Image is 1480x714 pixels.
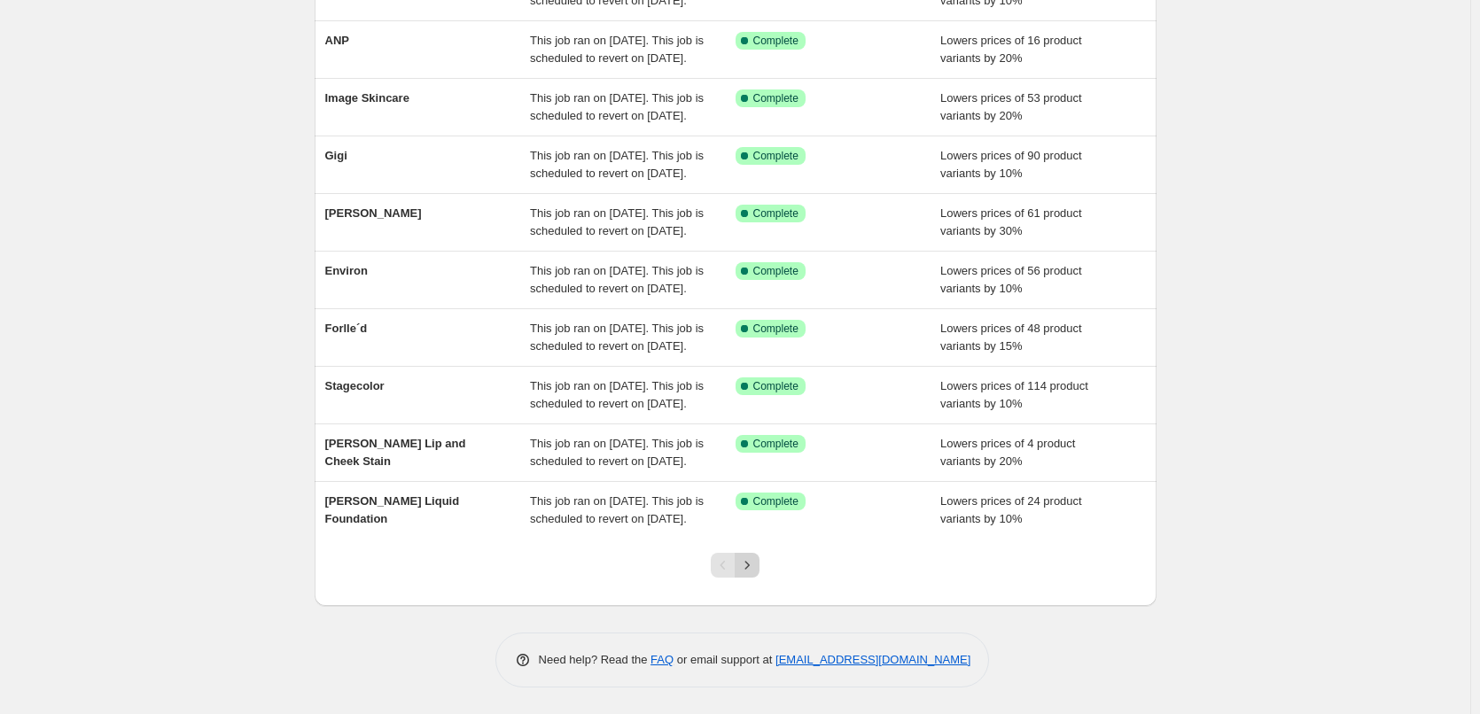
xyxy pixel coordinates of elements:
span: This job ran on [DATE]. This job is scheduled to revert on [DATE]. [530,206,704,237]
span: Gigi [325,149,347,162]
span: Environ [325,264,368,277]
span: This job ran on [DATE]. This job is scheduled to revert on [DATE]. [530,322,704,353]
span: Forlle´d [325,322,368,335]
span: ANP [325,34,349,47]
span: This job ran on [DATE]. This job is scheduled to revert on [DATE]. [530,149,704,180]
span: This job ran on [DATE]. This job is scheduled to revert on [DATE]. [530,379,704,410]
span: [PERSON_NAME] Lip and Cheek Stain [325,437,466,468]
span: Need help? Read the [539,653,651,666]
span: Lowers prices of 53 product variants by 20% [940,91,1082,122]
span: Lowers prices of 4 product variants by 20% [940,437,1075,468]
span: Lowers prices of 56 product variants by 10% [940,264,1082,295]
span: This job ran on [DATE]. This job is scheduled to revert on [DATE]. [530,264,704,295]
span: This job ran on [DATE]. This job is scheduled to revert on [DATE]. [530,494,704,525]
span: or email support at [674,653,775,666]
span: Complete [753,206,798,221]
button: Next [735,553,759,578]
span: Complete [753,264,798,278]
span: This job ran on [DATE]. This job is scheduled to revert on [DATE]. [530,437,704,468]
nav: Pagination [711,553,759,578]
a: [EMAIL_ADDRESS][DOMAIN_NAME] [775,653,970,666]
span: Complete [753,322,798,336]
span: Lowers prices of 16 product variants by 20% [940,34,1082,65]
span: Lowers prices of 114 product variants by 10% [940,379,1088,410]
span: Complete [753,149,798,163]
span: [PERSON_NAME] Liquid Foundation [325,494,460,525]
span: Lowers prices of 24 product variants by 10% [940,494,1082,525]
a: FAQ [650,653,674,666]
span: Image Skincare [325,91,409,105]
span: Lowers prices of 61 product variants by 30% [940,206,1082,237]
span: This job ran on [DATE]. This job is scheduled to revert on [DATE]. [530,34,704,65]
span: Complete [753,91,798,105]
span: Complete [753,379,798,393]
span: Complete [753,34,798,48]
span: Lowers prices of 48 product variants by 15% [940,322,1082,353]
span: Complete [753,494,798,508]
span: [PERSON_NAME] [325,206,422,220]
span: This job ran on [DATE]. This job is scheduled to revert on [DATE]. [530,91,704,122]
span: Complete [753,437,798,451]
span: Stagecolor [325,379,385,392]
span: Lowers prices of 90 product variants by 10% [940,149,1082,180]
